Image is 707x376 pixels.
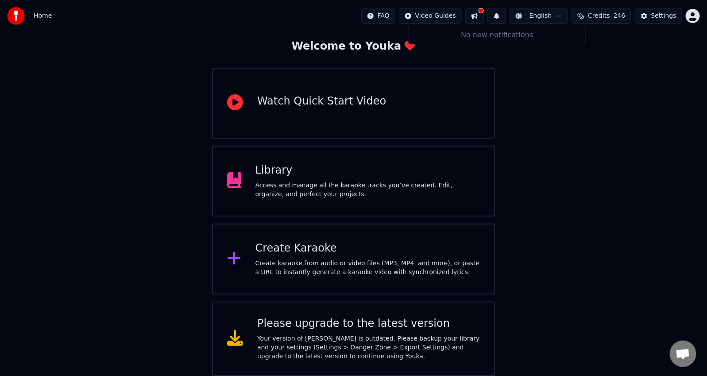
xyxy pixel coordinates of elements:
div: No new notifications [412,30,582,40]
button: Credits246 [572,8,631,24]
nav: breadcrumb [34,12,52,20]
div: Access and manage all the karaoke tracks you’ve created. Edit, organize, and perfect your projects. [255,181,480,199]
div: Open chat [670,341,696,367]
div: Library [255,163,480,178]
div: Please upgrade to the latest version [257,317,480,331]
div: Welcome to Youka [292,39,416,54]
div: Settings [651,12,676,20]
span: Credits [588,12,610,20]
span: Home [34,12,52,20]
div: Create karaoke from audio or video files (MP3, MP4, and more), or paste a URL to instantly genera... [255,259,480,277]
span: 246 [614,12,626,20]
div: Your version of [PERSON_NAME] is outdated. Please backup your library and your settings (Settings... [257,334,480,361]
button: FAQ [361,8,395,24]
div: Create Karaoke [255,241,480,256]
div: Watch Quick Start Video [257,94,386,109]
button: Settings [635,8,682,24]
img: youka [7,7,25,25]
button: Video Guides [399,8,462,24]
